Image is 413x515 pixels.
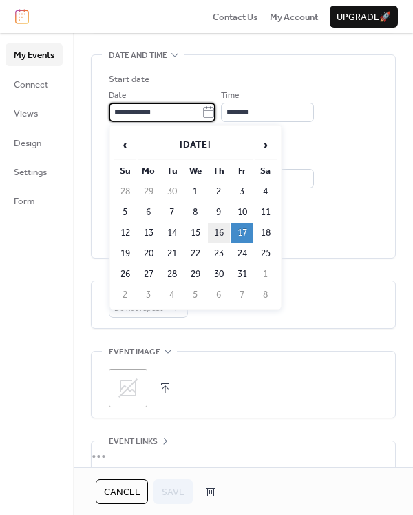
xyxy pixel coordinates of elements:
a: My Account [270,10,318,23]
td: 4 [255,182,277,201]
a: Contact Us [213,10,258,23]
span: Event links [109,435,158,449]
span: ‹ [115,131,136,159]
span: Design [14,137,41,150]
td: 29 [184,265,206,284]
td: 22 [184,244,206,263]
td: 19 [114,244,136,263]
td: 16 [208,223,230,243]
td: 1 [184,182,206,201]
td: 9 [208,203,230,222]
td: 8 [184,203,206,222]
td: 2 [208,182,230,201]
td: 14 [161,223,183,243]
img: logo [15,9,29,24]
th: Su [114,161,136,181]
td: 29 [138,182,160,201]
td: 6 [138,203,160,222]
td: 3 [138,285,160,305]
td: 24 [231,244,253,263]
td: 4 [161,285,183,305]
span: Date [109,89,126,103]
td: 12 [114,223,136,243]
td: 20 [138,244,160,263]
td: 18 [255,223,277,243]
a: My Events [6,43,63,65]
td: 30 [161,182,183,201]
span: Contact Us [213,10,258,24]
span: Cancel [104,485,140,499]
span: Connect [14,78,48,92]
td: 10 [231,203,253,222]
span: Upgrade 🚀 [337,10,391,24]
td: 8 [255,285,277,305]
td: 1 [255,265,277,284]
td: 27 [138,265,160,284]
span: Views [14,107,38,121]
div: Start date [109,72,149,86]
span: Event image [109,345,160,359]
span: › [255,131,276,159]
a: Design [6,132,63,154]
td: 26 [114,265,136,284]
td: 25 [255,244,277,263]
a: Views [6,102,63,124]
span: Form [14,194,35,208]
th: Fr [231,161,253,181]
td: 3 [231,182,253,201]
span: Time [221,89,239,103]
th: [DATE] [138,130,253,160]
td: 7 [161,203,183,222]
span: Settings [14,165,47,179]
th: Sa [255,161,277,181]
td: 21 [161,244,183,263]
td: 5 [184,285,206,305]
span: My Account [270,10,318,24]
td: 17 [231,223,253,243]
td: 7 [231,285,253,305]
th: We [184,161,206,181]
span: Date and time [109,49,167,63]
td: 28 [161,265,183,284]
td: 13 [138,223,160,243]
th: Tu [161,161,183,181]
button: Cancel [96,479,148,504]
th: Mo [138,161,160,181]
td: 31 [231,265,253,284]
div: ; [109,369,147,407]
button: Upgrade🚀 [330,6,398,28]
th: Th [208,161,230,181]
td: 15 [184,223,206,243]
td: 23 [208,244,230,263]
td: 11 [255,203,277,222]
td: 28 [114,182,136,201]
div: ••• [92,441,395,470]
a: Form [6,190,63,212]
td: 2 [114,285,136,305]
a: Connect [6,73,63,95]
td: 30 [208,265,230,284]
span: My Events [14,48,54,62]
a: Settings [6,161,63,183]
td: 5 [114,203,136,222]
td: 6 [208,285,230,305]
